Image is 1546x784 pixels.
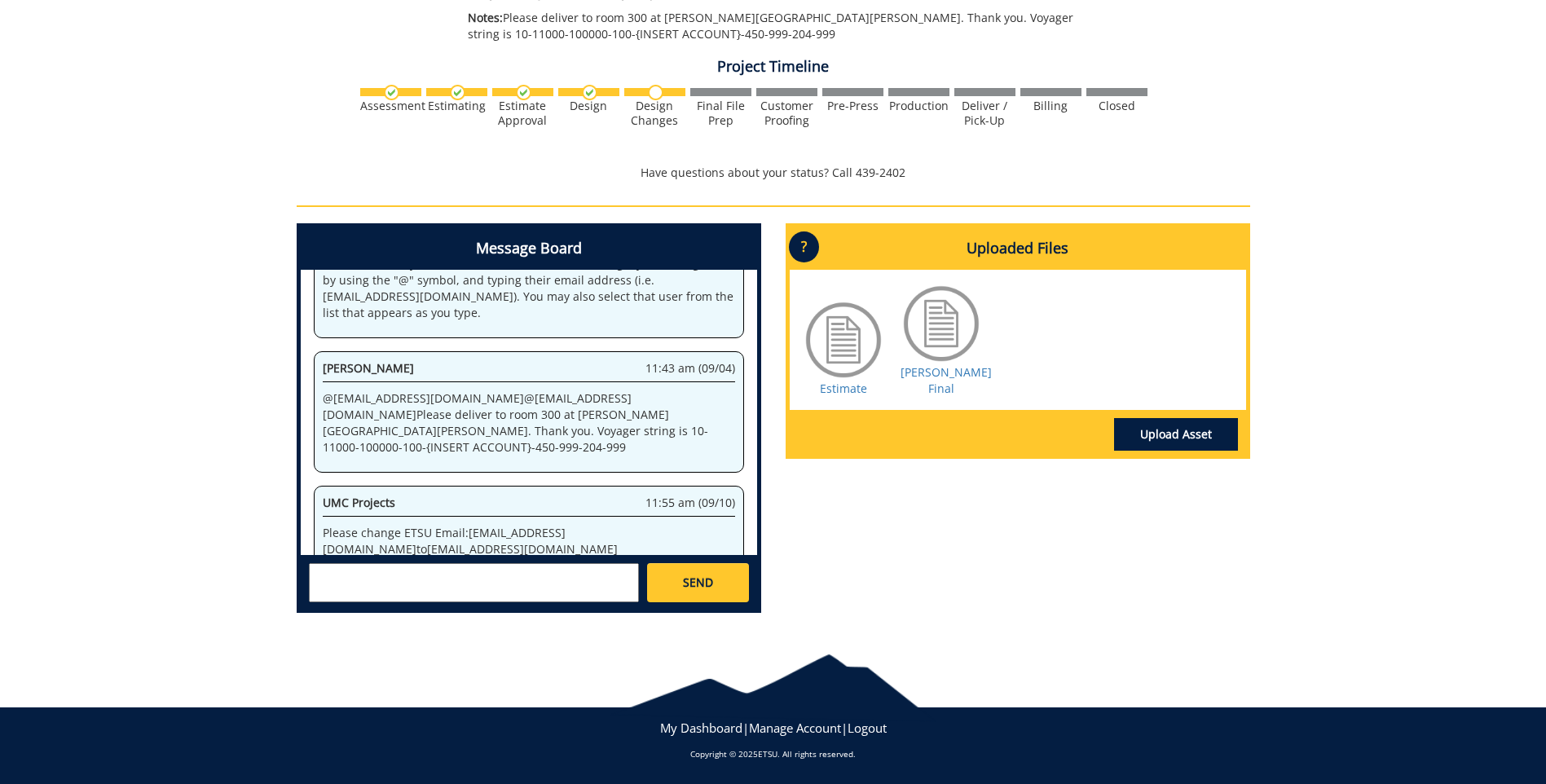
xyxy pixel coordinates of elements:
[582,85,597,100] img: checkmark
[301,227,757,270] h4: Message Board
[323,525,735,557] p: Please change ETSU Email: [EMAIL_ADDRESS][DOMAIN_NAME] to [EMAIL_ADDRESS][DOMAIN_NAME]
[645,360,735,377] span: 11:43 am (09/04)
[1020,99,1081,113] div: Billing
[901,364,992,396] a: [PERSON_NAME] Final
[1114,418,1238,451] a: Upload Asset
[323,390,735,456] p: @ [EMAIL_ADDRESS][DOMAIN_NAME] @ [EMAIL_ADDRESS][DOMAIN_NAME] Please deliver to room 300 at [PERS...
[297,165,1250,181] p: Have questions about your status? Call 439-2402
[323,495,395,510] span: UMC Projects
[384,85,399,100] img: checkmark
[558,99,619,113] div: Design
[323,240,735,321] p: Welcome to the Project Messenger. All messages will appear to all stakeholders. If you want to al...
[645,495,735,511] span: 11:55 am (09/10)
[1086,99,1147,113] div: Closed
[888,99,949,113] div: Production
[323,360,414,376] span: [PERSON_NAME]
[450,85,465,100] img: checkmark
[426,99,487,113] div: Estimating
[492,99,553,128] div: Estimate Approval
[789,231,819,262] p: ?
[756,99,817,128] div: Customer Proofing
[309,563,639,602] textarea: messageToSend
[468,10,1106,42] p: Please deliver to room 300 at [PERSON_NAME][GEOGRAPHIC_DATA][PERSON_NAME]. Thank you. Voyager str...
[954,99,1015,128] div: Deliver / Pick-Up
[683,575,713,591] span: SEND
[468,10,503,25] span: Notes:
[648,85,663,100] img: no
[790,227,1246,270] h4: Uploaded Files
[516,85,531,100] img: checkmark
[360,99,421,113] div: Assessment
[690,99,751,128] div: Final File Prep
[820,381,867,396] a: Estimate
[647,563,748,602] a: SEND
[749,720,841,736] a: Manage Account
[822,99,883,113] div: Pre-Press
[660,720,742,736] a: My Dashboard
[297,59,1250,75] h4: Project Timeline
[624,99,685,128] div: Design Changes
[848,720,887,736] a: Logout
[758,748,777,760] a: ETSU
